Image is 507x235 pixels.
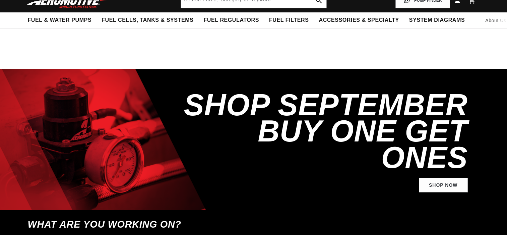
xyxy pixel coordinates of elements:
span: Fuel Cells, Tanks & Systems [102,17,193,24]
span: Fuel Filters [269,17,309,24]
span: Accessories & Specialty [319,17,399,24]
a: Shop Now [419,178,468,193]
summary: Fuel & Water Pumps [23,12,97,28]
span: Fuel Regulators [203,17,259,24]
summary: Fuel Cells, Tanks & Systems [97,12,198,28]
span: System Diagrams [409,17,465,24]
summary: Fuel Filters [264,12,314,28]
summary: Accessories & Specialty [314,12,404,28]
h2: SHOP SEPTEMBER BUY ONE GET ONES [181,92,468,171]
span: About Us [485,18,506,23]
summary: Fuel Regulators [198,12,264,28]
span: Fuel & Water Pumps [28,17,92,24]
summary: System Diagrams [404,12,470,28]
